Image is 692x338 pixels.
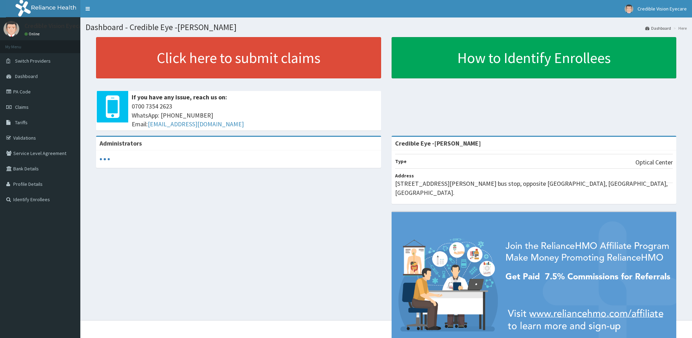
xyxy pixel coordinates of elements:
b: Address [395,172,414,179]
b: If you have any issue, reach us on: [132,93,227,101]
a: [EMAIL_ADDRESS][DOMAIN_NAME] [148,120,244,128]
span: Switch Providers [15,58,51,64]
span: Dashboard [15,73,38,79]
p: [STREET_ADDRESS][PERSON_NAME] bus stop, opposite [GEOGRAPHIC_DATA], [GEOGRAPHIC_DATA], [GEOGRAPHI... [395,179,673,197]
svg: audio-loading [100,154,110,164]
img: User Image [625,5,633,13]
img: User Image [3,21,19,37]
b: Type [395,158,407,164]
p: Optical Center [635,158,673,167]
h1: Dashboard - Credible Eye -[PERSON_NAME] [86,23,687,32]
b: Administrators [100,139,142,147]
span: Claims [15,104,29,110]
a: Dashboard [645,25,671,31]
p: Credible Vision Eyecare [24,23,88,29]
a: How to Identify Enrollees [392,37,677,78]
a: Online [24,31,41,36]
span: 0700 7354 2623 WhatsApp: [PHONE_NUMBER] Email: [132,102,378,129]
strong: Credible Eye -[PERSON_NAME] [395,139,481,147]
a: Click here to submit claims [96,37,381,78]
span: Credible Vision Eyecare [638,6,687,12]
span: Tariffs [15,119,28,126]
li: Here [672,25,687,31]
